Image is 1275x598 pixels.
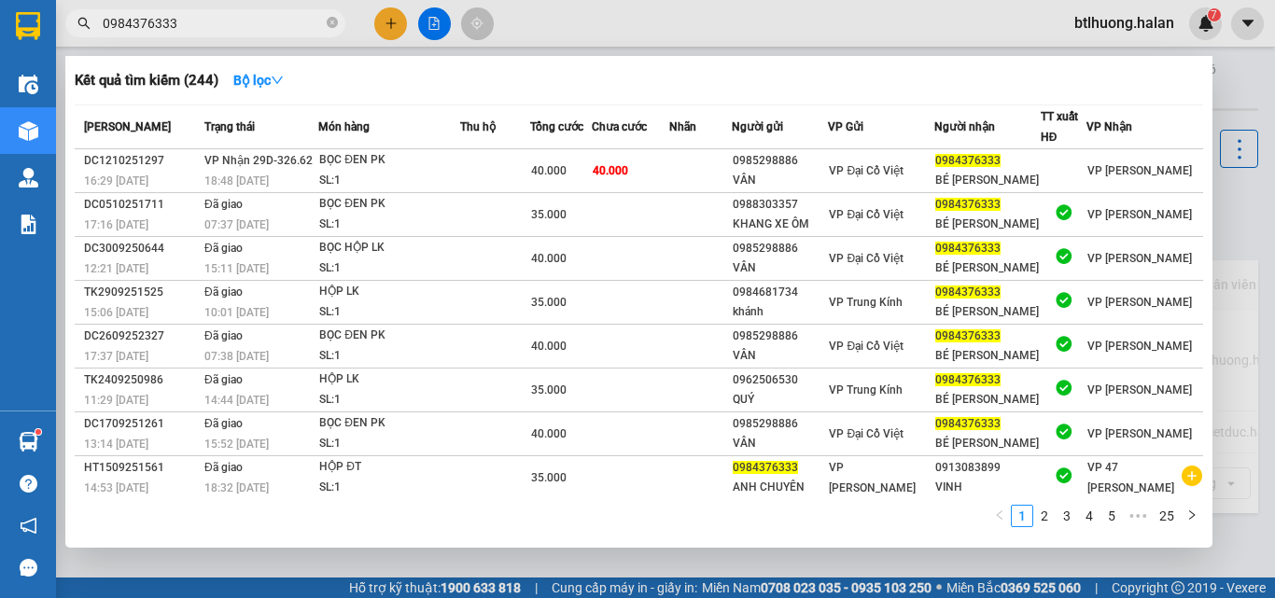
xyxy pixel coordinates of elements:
[84,327,199,346] div: DC2609252327
[319,194,459,215] div: BỌC ĐEN PK
[1079,506,1100,526] a: 4
[733,478,827,497] div: ANH CHUYÊN
[204,350,269,363] span: 07:38 [DATE]
[732,120,783,133] span: Người gửi
[204,285,243,299] span: Đã giao
[204,198,243,211] span: Đã giao
[204,242,243,255] span: Đã giao
[935,390,1040,410] div: BÉ [PERSON_NAME]
[935,215,1040,234] div: BÉ [PERSON_NAME]
[733,346,827,366] div: VÂN
[1087,296,1192,309] span: VP [PERSON_NAME]
[1086,120,1132,133] span: VP Nhận
[733,171,827,190] div: VÂN
[77,17,91,30] span: search
[327,17,338,28] span: close-circle
[204,329,243,342] span: Đã giao
[935,154,1001,167] span: 0984376333
[1186,509,1198,521] span: right
[531,164,567,177] span: 40.000
[733,434,827,453] div: VÂN
[1087,164,1192,177] span: VP [PERSON_NAME]
[233,73,284,88] strong: Bộ lọc
[319,457,459,478] div: HỘP ĐT
[829,208,904,221] span: VP Đại Cồ Việt
[19,215,38,234] img: solution-icon
[935,458,1040,478] div: 0913083899
[829,164,904,177] span: VP Đại Cồ Việt
[318,120,370,133] span: Món hàng
[1087,208,1192,221] span: VP [PERSON_NAME]
[175,46,780,69] li: 271 - [PERSON_NAME] - [GEOGRAPHIC_DATA] - [GEOGRAPHIC_DATA]
[84,239,199,258] div: DC3009250644
[829,252,904,265] span: VP Đại Cồ Việt
[1033,505,1056,527] li: 2
[1123,505,1153,527] li: Next 5 Pages
[204,218,269,231] span: 07:37 [DATE]
[733,414,827,434] div: 0985298886
[1181,505,1203,527] button: right
[319,302,459,323] div: SL: 1
[733,370,827,390] div: 0962506530
[20,517,37,535] span: notification
[319,171,459,191] div: SL: 1
[1100,505,1123,527] li: 5
[1087,461,1174,494] span: VP 47 [PERSON_NAME]
[530,120,583,133] span: Tổng cước
[218,65,299,95] button: Bộ lọcdown
[319,150,459,171] div: BỌC ĐEN PK
[935,373,1001,386] span: 0984376333
[84,262,148,275] span: 12:21 [DATE]
[934,120,995,133] span: Người nhận
[592,120,647,133] span: Chưa cước
[84,394,148,407] span: 11:29 [DATE]
[1012,506,1032,526] a: 1
[531,252,567,265] span: 40.000
[103,13,323,34] input: Tìm tên, số ĐT hoặc mã đơn
[935,198,1001,211] span: 0984376333
[733,327,827,346] div: 0985298886
[84,151,199,171] div: DC1210251297
[35,429,41,435] sup: 1
[1101,506,1122,526] a: 5
[319,238,459,258] div: BỌC HỘP LK
[531,296,567,309] span: 35.000
[84,195,199,215] div: DC0510251711
[829,461,916,494] span: VP [PERSON_NAME]
[84,174,148,188] span: 16:29 [DATE]
[75,71,218,90] h3: Kết quả tìm kiếm ( 244 )
[531,471,567,484] span: 35.000
[20,559,37,577] span: message
[204,120,255,133] span: Trạng thái
[733,390,827,410] div: QUÝ
[319,434,459,454] div: SL: 1
[935,346,1040,366] div: BÉ [PERSON_NAME]
[19,75,38,94] img: warehouse-icon
[935,258,1040,278] div: BÉ [PERSON_NAME]
[204,438,269,451] span: 15:52 [DATE]
[733,461,798,474] span: 0984376333
[733,151,827,171] div: 0985298886
[1056,505,1078,527] li: 3
[271,74,284,87] span: down
[935,434,1040,453] div: BÉ [PERSON_NAME]
[19,121,38,141] img: warehouse-icon
[20,475,37,493] span: question-circle
[1087,383,1192,396] span: VP [PERSON_NAME]
[84,458,199,478] div: HT1509251561
[204,394,269,407] span: 14:44 [DATE]
[531,427,567,440] span: 40.000
[988,505,1011,527] button: left
[319,346,459,367] div: SL: 1
[1057,506,1077,526] a: 3
[23,23,163,117] img: logo.jpg
[23,127,326,158] b: GỬI : VP [PERSON_NAME]
[935,478,1040,497] div: VINH
[319,478,459,498] div: SL: 1
[204,154,313,167] span: VP Nhận 29D-326.62
[327,15,338,33] span: close-circle
[733,283,827,302] div: 0984681734
[1123,505,1153,527] span: •••
[733,302,827,322] div: khánh
[733,195,827,215] div: 0988303357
